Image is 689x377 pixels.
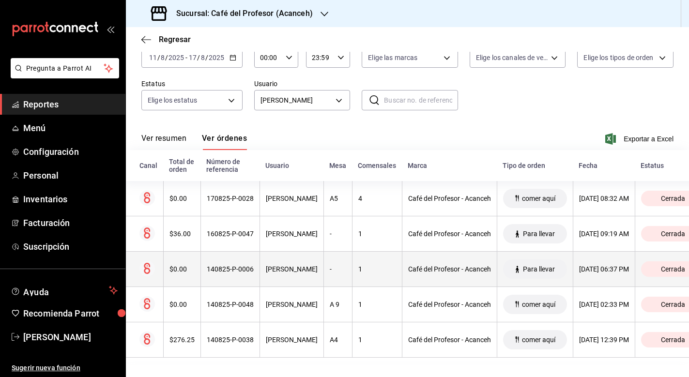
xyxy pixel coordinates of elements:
div: $276.25 [169,336,195,344]
span: - [185,54,187,61]
input: ---- [168,54,184,61]
label: Usuario [254,80,351,87]
div: 140825-P-0048 [207,301,254,308]
span: / [205,54,208,61]
button: Ver resumen [141,134,186,150]
div: A4 [330,336,346,344]
div: Café del Profesor - Acanceh [408,195,491,202]
div: navigation tabs [141,134,247,150]
div: A5 [330,195,346,202]
span: Regresar [159,35,191,44]
div: [PERSON_NAME] [266,265,318,273]
div: Café del Profesor - Acanceh [408,230,491,238]
span: Facturación [23,216,118,229]
div: Total de orden [169,158,195,173]
div: 1 [358,336,396,344]
input: ---- [208,54,225,61]
input: -- [200,54,205,61]
span: Elige los canales de venta [476,53,548,62]
div: Café del Profesor - Acanceh [408,301,491,308]
span: Personal [23,169,118,182]
span: Menú [23,121,118,135]
div: [DATE] 08:32 AM [579,195,629,202]
span: Cerrada [657,230,689,238]
div: $0.00 [169,265,195,273]
a: Pregunta a Parrot AI [7,70,119,80]
span: Sugerir nueva función [12,363,118,373]
span: Inventarios [23,193,118,206]
div: A 9 [330,301,346,308]
span: Ayuda [23,285,105,296]
div: 140825-P-0038 [207,336,254,344]
span: Elige los tipos de orden [583,53,653,62]
button: Regresar [141,35,191,44]
div: 140825-P-0006 [207,265,254,273]
div: Marca [408,162,491,169]
span: Pregunta a Parrot AI [26,63,104,74]
div: [PERSON_NAME] [266,230,318,238]
span: Cerrada [657,301,689,308]
span: Elige los estatus [148,95,197,105]
div: [PERSON_NAME] [266,301,318,308]
span: comer aquí [518,195,559,202]
div: [DATE] 12:39 PM [579,336,629,344]
div: [DATE] 02:33 PM [579,301,629,308]
button: Pregunta a Parrot AI [11,58,119,78]
div: [PERSON_NAME] [266,195,318,202]
div: Fecha [579,162,629,169]
div: Café del Profesor - Acanceh [408,265,491,273]
h3: Sucursal: Café del Profesor (Acanceh) [168,8,313,19]
div: $0.00 [169,301,195,308]
span: Elige las marcas [368,53,417,62]
span: comer aquí [518,336,559,344]
button: open_drawer_menu [107,25,114,33]
div: [PERSON_NAME] [266,336,318,344]
span: / [165,54,168,61]
div: Usuario [265,162,318,169]
div: Comensales [358,162,396,169]
span: Cerrada [657,265,689,273]
div: Canal [139,162,157,169]
div: 170825-P-0028 [207,195,254,202]
span: Para llevar [519,230,559,238]
div: 1 [358,230,396,238]
span: [PERSON_NAME] [260,95,333,106]
input: -- [149,54,157,61]
span: Cerrada [657,336,689,344]
span: / [157,54,160,61]
div: Tipo de orden [503,162,567,169]
div: Café del Profesor - Acanceh [408,336,491,344]
span: / [197,54,200,61]
div: - [330,265,346,273]
span: Para llevar [519,265,559,273]
div: Número de referencia [206,158,254,173]
div: 160825-P-0047 [207,230,254,238]
span: Recomienda Parrot [23,307,118,320]
div: - [330,230,346,238]
span: Suscripción [23,240,118,253]
button: Ver órdenes [202,134,247,150]
div: 1 [358,301,396,308]
div: $36.00 [169,230,195,238]
div: 1 [358,265,396,273]
div: [DATE] 09:19 AM [579,230,629,238]
span: comer aquí [518,301,559,308]
button: Exportar a Excel [607,133,674,145]
span: Configuración [23,145,118,158]
label: Estatus [141,80,243,87]
div: 4 [358,195,396,202]
span: Cerrada [657,195,689,202]
div: Mesa [329,162,346,169]
div: $0.00 [169,195,195,202]
input: -- [188,54,197,61]
span: Reportes [23,98,118,111]
div: [DATE] 06:37 PM [579,265,629,273]
input: Buscar no. de referencia [384,90,458,110]
input: -- [160,54,165,61]
span: [PERSON_NAME] [23,331,118,344]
